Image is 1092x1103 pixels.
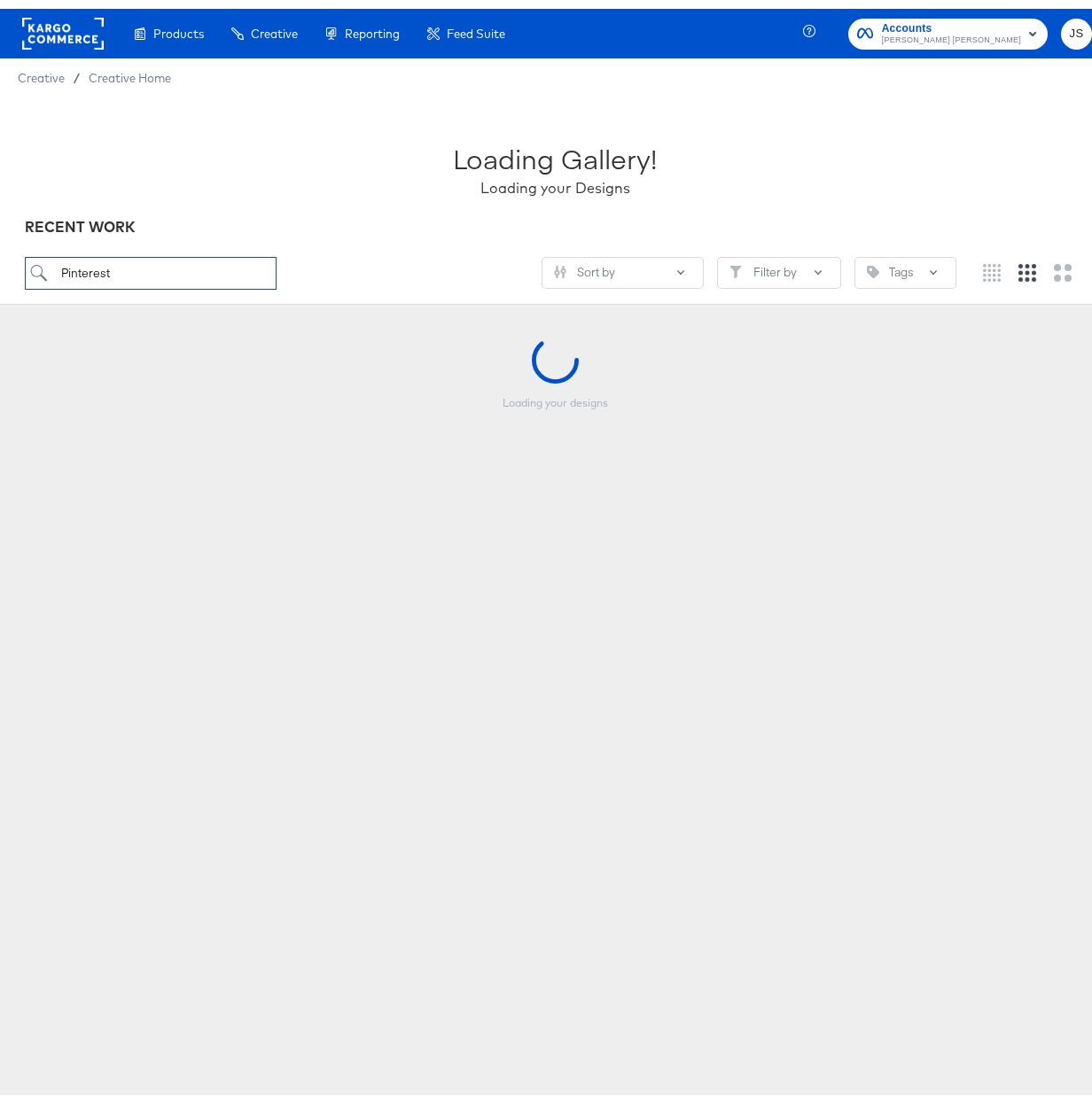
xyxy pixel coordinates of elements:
[983,255,1001,273] svg: Small grid
[153,18,204,32] span: Products
[1054,255,1072,273] svg: Large grid
[25,208,1085,229] div: RECENT WORK
[882,11,1021,29] span: Accounts
[453,131,657,169] div: Loading Gallery!
[480,169,630,190] div: Loading your Designs
[251,18,298,32] span: Creative
[717,248,841,280] button: FilterFilter by
[1018,255,1036,273] svg: Medium grid
[854,248,956,280] button: TagTags
[345,18,400,32] span: Reporting
[447,18,505,32] span: Feed Suite
[18,62,65,76] span: Creative
[867,257,879,269] svg: Tag
[542,248,704,280] button: SlidersSort by
[729,257,742,269] svg: Filter
[25,248,277,281] input: Search for a design
[1068,15,1085,35] span: JS
[848,10,1048,41] button: Accounts[PERSON_NAME] [PERSON_NAME]
[1061,10,1092,41] button: JS
[554,257,566,269] svg: Sliders
[466,387,643,505] div: Loading your designs
[65,62,89,76] span: /
[882,25,1021,39] span: [PERSON_NAME] [PERSON_NAME]
[89,62,171,76] a: Creative Home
